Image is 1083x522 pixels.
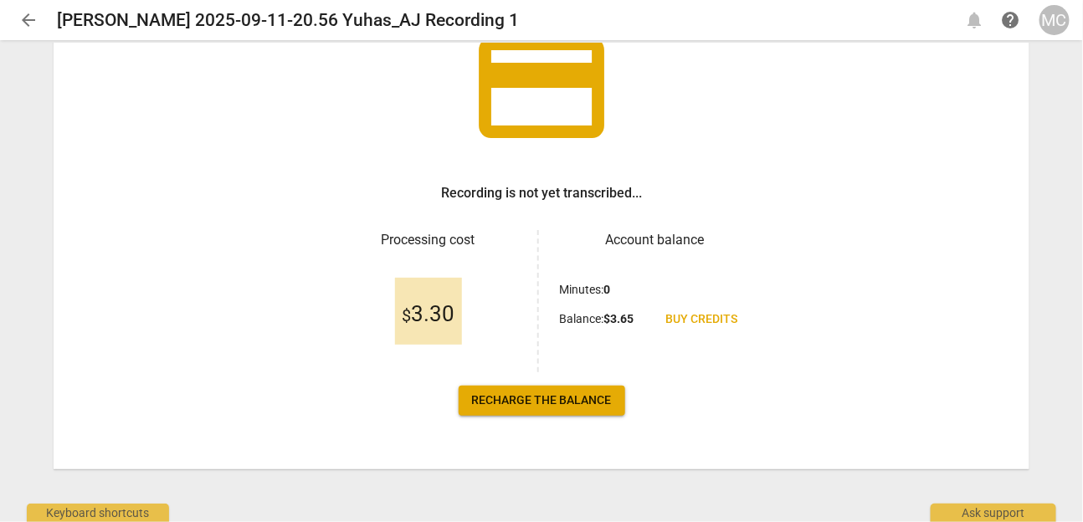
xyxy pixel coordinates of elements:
[441,183,642,203] h3: Recording is not yet transcribed...
[996,5,1026,35] a: Help
[27,504,169,522] div: Keyboard shortcuts
[559,310,634,328] p: Balance :
[402,302,454,327] span: 3.30
[1039,5,1070,35] button: MC
[652,304,751,335] a: Buy credits
[402,305,411,325] span: $
[472,392,612,409] span: Recharge the balance
[665,311,737,328] span: Buy credits
[559,281,610,299] p: Minutes :
[1001,10,1021,30] span: help
[559,230,751,250] h3: Account balance
[931,504,1056,522] div: Ask support
[57,10,519,31] h2: [PERSON_NAME] 2025-09-11-20.56 Yuhas_AJ Recording 1
[459,386,625,416] a: Recharge the balance
[603,283,610,296] b: 0
[603,312,634,325] b: $ 3.65
[18,10,38,30] span: arrow_back
[332,230,524,250] h3: Processing cost
[466,13,617,163] span: credit_card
